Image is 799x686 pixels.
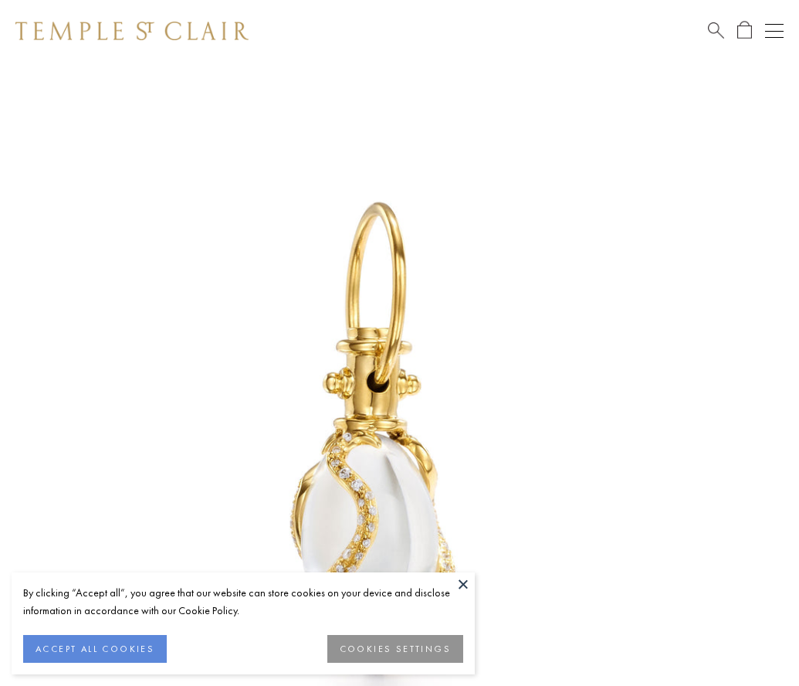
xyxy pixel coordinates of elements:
[737,21,752,40] a: Open Shopping Bag
[765,22,784,40] button: Open navigation
[327,635,463,663] button: COOKIES SETTINGS
[23,635,167,663] button: ACCEPT ALL COOKIES
[23,584,463,620] div: By clicking “Accept all”, you agree that our website can store cookies on your device and disclos...
[15,22,249,40] img: Temple St. Clair
[708,21,724,40] a: Search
